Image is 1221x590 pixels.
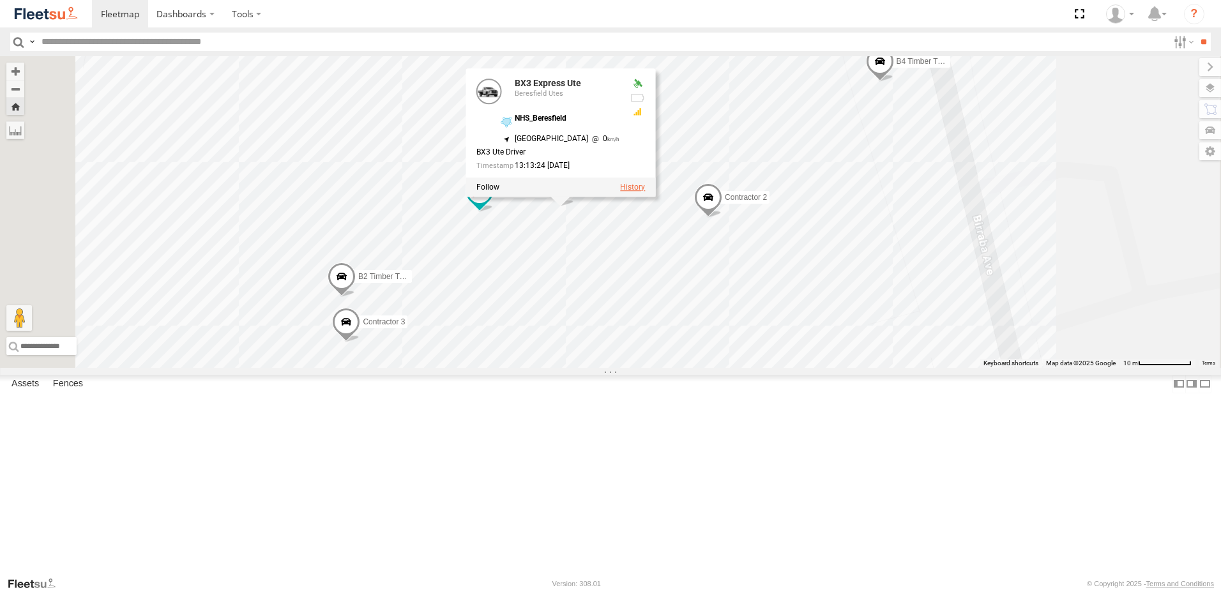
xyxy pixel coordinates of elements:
[1102,4,1139,24] div: James Cullen
[358,273,414,282] span: B2 Timber Truck
[983,359,1038,368] button: Keyboard shortcuts
[27,33,37,51] label: Search Query
[620,183,645,192] label: View Asset History
[1199,142,1221,160] label: Map Settings
[1172,375,1185,393] label: Dock Summary Table to the Left
[1169,33,1196,51] label: Search Filter Options
[1119,359,1195,368] button: Map Scale: 10 m per 80 pixels
[363,318,405,327] span: Contractor 3
[1185,375,1198,393] label: Dock Summary Table to the Right
[515,134,588,143] span: [GEOGRAPHIC_DATA]
[1146,580,1214,587] a: Terms and Conditions
[6,63,24,80] button: Zoom in
[13,5,79,22] img: fleetsu-logo-horizontal.svg
[515,115,620,123] div: NHS_Beresfield
[552,580,601,587] div: Version: 308.01
[515,79,620,89] div: BX3 Express Ute
[1046,359,1116,367] span: Map data ©2025 Google
[47,375,89,393] label: Fences
[476,183,499,192] label: Realtime tracking of Asset
[6,305,32,331] button: Drag Pegman onto the map to open Street View
[7,577,66,590] a: Visit our Website
[515,90,620,98] div: Beresfield Utes
[1184,4,1204,24] i: ?
[897,57,952,66] span: B4 Timber Truck
[1199,375,1211,393] label: Hide Summary Table
[630,79,645,89] div: Valid GPS Fix
[630,93,645,103] div: No battery health information received from this device.
[1087,580,1214,587] div: © Copyright 2025 -
[725,193,767,202] span: Contractor 2
[5,375,45,393] label: Assets
[588,134,620,143] span: 0
[630,107,645,117] div: GSM Signal = 3
[1202,361,1215,366] a: Terms (opens in new tab)
[476,162,620,170] div: Date/time of location update
[6,98,24,115] button: Zoom Home
[476,148,620,156] div: BX3 Ute Driver
[6,121,24,139] label: Measure
[6,80,24,98] button: Zoom out
[1123,359,1138,367] span: 10 m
